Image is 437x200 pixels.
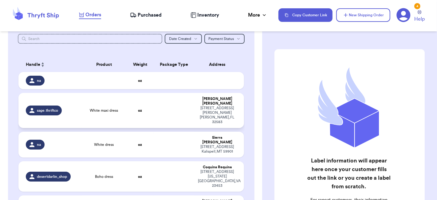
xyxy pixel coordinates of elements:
span: na [37,78,41,83]
th: Address [194,57,244,72]
th: Package Type [154,57,194,72]
div: Coquina Requina [198,165,237,170]
span: Orders [85,11,101,18]
span: Payment Status [209,37,234,41]
a: Inventory [191,11,219,19]
a: Help [414,10,425,23]
span: desertdarlin_shop [37,174,67,179]
span: Date Created [169,37,191,41]
input: Search [18,34,162,44]
button: Date Created [165,34,202,44]
strong: oz [138,79,142,82]
div: Sierra [PERSON_NAME] [198,135,237,145]
span: Help [414,15,425,23]
button: Copy Customer Link [278,8,333,22]
button: Sort ascending [40,61,45,68]
button: New Shipping Order [336,8,390,22]
span: Handle [26,62,40,68]
th: Product [81,57,127,72]
strong: oz [138,109,142,112]
a: Orders [79,11,101,19]
button: Payment Status [204,34,245,44]
a: Purchased [130,11,162,19]
div: [STREET_ADDRESS] [US_STATE][GEOGRAPHIC_DATA] , VA 23453 [198,170,237,188]
span: Inventory [197,11,219,19]
strong: oz [138,175,142,178]
th: Weight [127,57,154,72]
span: White dress [94,142,114,147]
div: 4 [414,3,420,9]
span: Purchased [138,11,162,19]
span: sage.thriftco [37,108,58,113]
a: 4 [396,8,411,22]
span: Boho dress [95,174,113,179]
span: White maxi dress [90,108,118,113]
div: [PERSON_NAME] [PERSON_NAME] [198,97,237,106]
div: More [248,11,267,19]
div: [STREET_ADDRESS] Kalispell , MT 59901 [198,145,237,154]
strong: oz [138,143,142,146]
div: [STREET_ADDRESS][PERSON_NAME] [PERSON_NAME] , FL 32583 [198,106,237,124]
h2: Label information will appear here once your customer fills out the link or you create a label fr... [307,156,391,191]
span: na [37,142,41,147]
